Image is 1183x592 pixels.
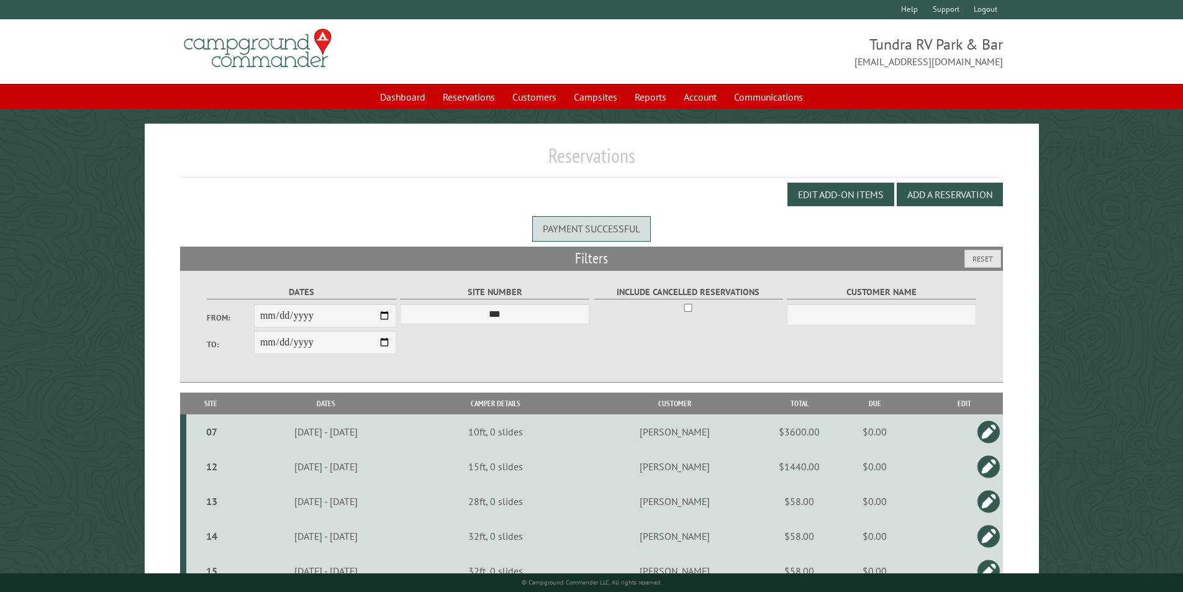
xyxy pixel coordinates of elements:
[180,24,335,73] img: Campground Commander
[727,85,810,109] a: Communications
[191,565,233,577] div: 15
[566,85,625,109] a: Campsites
[237,460,415,473] div: [DATE] - [DATE]
[964,250,1001,268] button: Reset
[235,393,416,414] th: Dates
[574,553,774,588] td: [PERSON_NAME]
[824,519,925,553] td: $0.00
[774,484,824,519] td: $58.00
[824,393,925,414] th: Due
[774,553,824,588] td: $58.00
[180,247,1004,270] h2: Filters
[373,85,433,109] a: Dashboard
[574,519,774,553] td: [PERSON_NAME]
[417,484,575,519] td: 28ft, 0 slides
[417,393,575,414] th: Camper Details
[237,426,415,438] div: [DATE] - [DATE]
[824,484,925,519] td: $0.00
[417,449,575,484] td: 15ft, 0 slides
[787,183,894,206] button: Edit Add-on Items
[400,285,589,299] label: Site Number
[592,34,1004,69] span: Tundra RV Park & Bar [EMAIL_ADDRESS][DOMAIN_NAME]
[925,393,1003,414] th: Edit
[824,414,925,449] td: $0.00
[574,449,774,484] td: [PERSON_NAME]
[627,85,674,109] a: Reports
[574,393,774,414] th: Customer
[824,449,925,484] td: $0.00
[435,85,502,109] a: Reservations
[574,414,774,449] td: [PERSON_NAME]
[676,85,724,109] a: Account
[417,519,575,553] td: 32ft, 0 slides
[207,285,396,299] label: Dates
[505,85,564,109] a: Customers
[237,565,415,577] div: [DATE] - [DATE]
[180,143,1004,178] h1: Reservations
[824,553,925,588] td: $0.00
[191,426,233,438] div: 07
[417,553,575,588] td: 32ft, 0 slides
[522,578,662,586] small: © Campground Commander LLC. All rights reserved.
[774,414,824,449] td: $3600.00
[207,312,254,324] label: From:
[237,495,415,508] div: [DATE] - [DATE]
[594,285,783,299] label: Include Cancelled Reservations
[774,519,824,553] td: $58.00
[417,414,575,449] td: 10ft, 0 slides
[191,530,233,542] div: 14
[774,393,824,414] th: Total
[186,393,235,414] th: Site
[787,285,976,299] label: Customer Name
[897,183,1003,206] button: Add a Reservation
[191,460,233,473] div: 12
[207,339,254,350] label: To:
[774,449,824,484] td: $1440.00
[191,495,233,508] div: 13
[532,216,651,241] div: Payment successful
[574,484,774,519] td: [PERSON_NAME]
[237,530,415,542] div: [DATE] - [DATE]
